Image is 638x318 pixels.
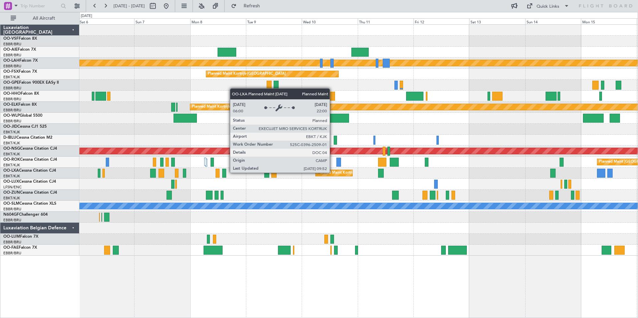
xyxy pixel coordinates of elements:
[3,136,16,140] span: D-IBLU
[3,64,21,69] a: EBBR/BRU
[3,202,56,206] a: OO-SLMCessna Citation XLS
[228,1,268,11] button: Refresh
[3,158,20,162] span: OO-ROK
[3,114,20,118] span: OO-WLP
[3,147,20,151] span: OO-NSG
[238,4,266,8] span: Refresh
[3,191,20,195] span: OO-ZUN
[3,125,17,129] span: OO-JID
[3,42,21,47] a: EBBR/BRU
[3,59,38,63] a: OO-LAHFalcon 7X
[537,3,559,10] div: Quick Links
[317,168,395,178] div: Planned Maint Kortrijk-[GEOGRAPHIC_DATA]
[3,246,37,250] a: OO-FAEFalcon 7X
[302,18,357,24] div: Wed 10
[192,102,270,112] div: Planned Maint Kortrijk-[GEOGRAPHIC_DATA]
[3,103,37,107] a: OO-ELKFalcon 8X
[3,81,59,85] a: OO-GPEFalcon 900EX EASy II
[3,152,20,157] a: EBKT/KJK
[3,235,20,239] span: OO-LUM
[3,103,18,107] span: OO-ELK
[3,158,57,162] a: OO-ROKCessna Citation CJ4
[3,240,21,245] a: EBBR/BRU
[20,1,59,11] input: Trip Number
[3,108,21,113] a: EBBR/BRU
[3,147,57,151] a: OO-NSGCessna Citation CJ4
[3,130,20,135] a: EBKT/KJK
[3,114,42,118] a: OO-WLPGlobal 5500
[3,119,21,124] a: EBBR/BRU
[78,18,134,24] div: Sat 6
[3,81,19,85] span: OO-GPE
[3,174,20,179] a: EBKT/KJK
[7,13,72,24] button: All Aircraft
[523,1,573,11] button: Quick Links
[469,18,525,24] div: Sat 13
[3,251,21,256] a: EBBR/BRU
[3,136,52,140] a: D-IBLUCessna Citation M2
[3,180,56,184] a: OO-LUXCessna Citation CJ4
[413,18,469,24] div: Fri 12
[358,18,413,24] div: Thu 11
[3,97,21,102] a: EBBR/BRU
[3,207,21,212] a: EBBR/BRU
[3,163,20,168] a: EBKT/KJK
[190,18,246,24] div: Mon 8
[17,16,70,21] span: All Aircraft
[3,53,21,58] a: EBBR/BRU
[3,86,21,91] a: EBBR/BRU
[581,18,637,24] div: Mon 15
[81,13,92,19] div: [DATE]
[3,169,56,173] a: OO-LXACessna Citation CJ4
[3,213,19,217] span: N604GF
[3,218,21,223] a: EBBR/BRU
[3,213,48,217] a: N604GFChallenger 604
[3,48,18,52] span: OO-AIE
[3,48,36,52] a: OO-AIEFalcon 7X
[3,125,47,129] a: OO-JIDCessna CJ1 525
[3,202,19,206] span: OO-SLM
[208,69,286,79] div: Planned Maint Kortrijk-[GEOGRAPHIC_DATA]
[3,92,39,96] a: OO-HHOFalcon 8X
[3,180,19,184] span: OO-LUX
[3,191,57,195] a: OO-ZUNCessna Citation CJ4
[134,18,190,24] div: Sun 7
[3,196,20,201] a: EBKT/KJK
[3,75,20,80] a: EBKT/KJK
[3,37,37,41] a: OO-VSFFalcon 8X
[3,70,37,74] a: OO-FSXFalcon 7X
[3,235,38,239] a: OO-LUMFalcon 7X
[3,141,20,146] a: EBKT/KJK
[525,18,581,24] div: Sun 14
[3,169,19,173] span: OO-LXA
[113,3,145,9] span: [DATE] - [DATE]
[3,92,21,96] span: OO-HHO
[3,185,22,190] a: LFSN/ENC
[3,37,19,41] span: OO-VSF
[3,59,19,63] span: OO-LAH
[3,70,19,74] span: OO-FSX
[3,246,19,250] span: OO-FAE
[246,18,302,24] div: Tue 9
